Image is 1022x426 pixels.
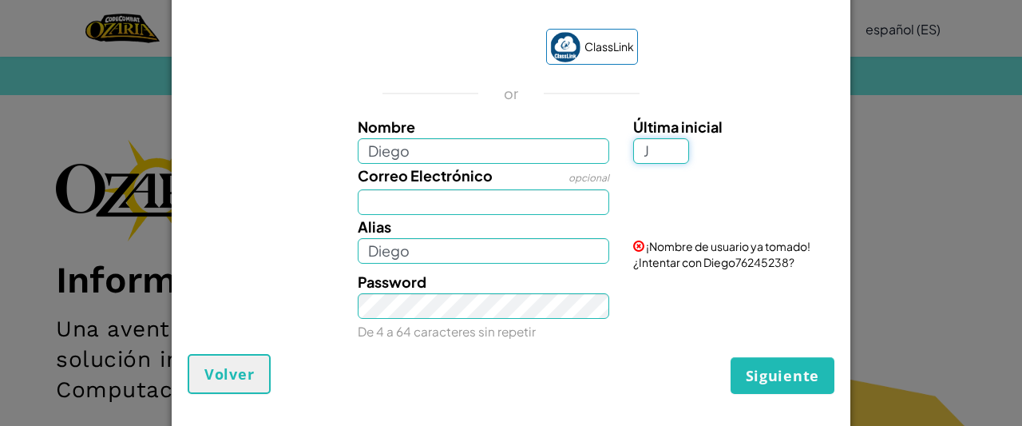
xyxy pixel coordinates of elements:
span: opcional [568,172,609,184]
small: De 4 a 64 caracteres sin repetir [358,324,536,339]
button: Siguiente [731,357,834,394]
span: ¡Nombre de usuario ya tomado! ¿Intentar con Diego76245238? [633,239,810,269]
span: ClassLink [584,35,634,58]
span: Correo Electrónico [358,166,493,185]
p: or [504,84,519,103]
span: Nombre [358,117,415,136]
span: Volver [204,364,254,384]
span: Última inicial [633,117,723,136]
img: classlink-logo-small.png [550,32,580,62]
span: Password [358,273,426,291]
button: Volver [188,354,271,394]
span: Alias [358,217,391,236]
iframe: Sign in with Google Button [376,31,538,66]
span: Siguiente [746,366,819,385]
